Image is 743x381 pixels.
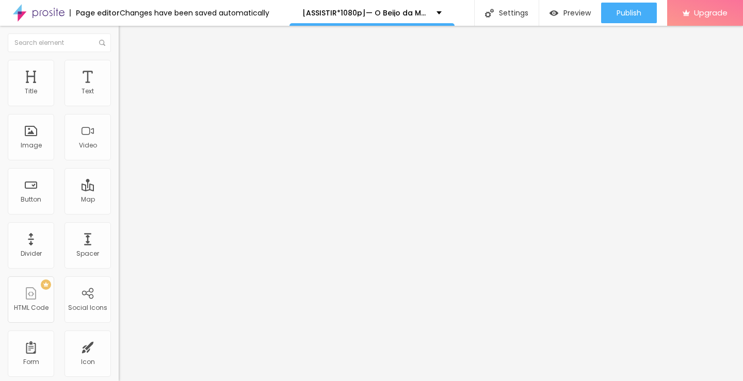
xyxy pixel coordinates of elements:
div: Text [82,88,94,95]
div: Divider [21,250,42,257]
div: Button [21,196,41,203]
div: Social Icons [68,304,107,311]
div: Image [21,142,42,149]
div: Form [23,358,39,366]
div: HTML Code [14,304,49,311]
p: [ASSISTIR*1080p]— O Beijo da Mulher Aranha FilmeOnline Dublado Grátis Em Português [302,9,429,16]
img: view-1.svg [550,9,558,18]
div: Video [79,142,97,149]
button: Publish [601,3,657,23]
iframe: Editor [119,26,743,381]
img: Icone [485,9,494,18]
div: Title [25,88,37,95]
input: Search element [8,34,111,52]
div: Map [81,196,95,203]
div: Spacer [76,250,99,257]
button: Preview [539,3,601,23]
div: Page editor [70,9,120,16]
img: Icone [99,40,105,46]
span: Preview [563,9,591,17]
span: Upgrade [694,8,728,17]
span: Publish [617,9,641,17]
div: Changes have been saved automatically [120,9,269,16]
div: Icon [81,358,95,366]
